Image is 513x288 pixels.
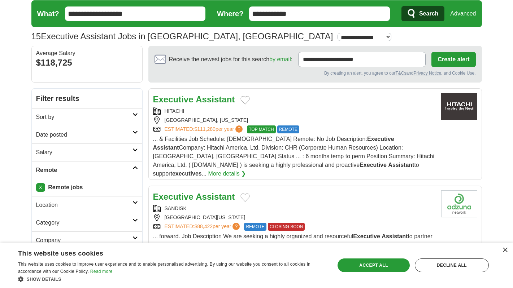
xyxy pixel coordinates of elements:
[269,56,291,62] a: by email
[235,125,243,133] span: ?
[360,162,387,168] strong: Executive
[388,162,414,168] strong: Assistant
[31,30,41,43] span: 15
[165,125,244,133] a: ESTIMATED:$111,280per year?
[153,192,235,201] a: Executive Assistant
[502,248,508,253] div: Close
[36,201,132,209] h2: Location
[185,242,216,248] strong: Executives
[395,71,406,76] a: T&Cs
[194,223,213,229] span: $88,422
[232,223,240,230] span: ?
[36,183,45,192] a: X
[36,113,132,121] h2: Sort by
[169,55,292,64] span: Receive the newest jobs for this search :
[36,130,132,139] h2: Date posted
[32,196,142,214] a: Location
[419,6,438,21] span: Search
[382,233,408,239] strong: Assistant
[37,8,59,19] label: What?
[32,231,142,249] a: Company
[32,108,142,126] a: Sort by
[153,94,235,104] a: Executive Assistant
[27,277,61,282] span: Show details
[18,275,326,283] div: Show details
[153,94,194,104] strong: Executive
[153,214,435,221] div: [GEOGRAPHIC_DATA][US_STATE]
[247,125,275,133] span: TOP MATCH
[153,116,435,124] div: [GEOGRAPHIC_DATA], [US_STATE]
[240,193,250,202] button: Add to favorite jobs
[31,31,333,41] h1: Executive Assistant Jobs in [GEOGRAPHIC_DATA], [GEOGRAPHIC_DATA]
[32,89,142,108] h2: Filter results
[36,166,132,174] h2: Remote
[268,223,305,231] span: CLOSING SOON
[32,126,142,143] a: Date posted
[153,145,179,151] strong: Assistant
[244,223,266,231] span: REMOTE
[367,136,394,142] strong: Executive
[32,143,142,161] a: Salary
[172,170,202,177] strong: executives
[338,258,409,272] div: Accept all
[415,258,489,272] div: Decline all
[194,126,215,132] span: $111,280
[240,96,250,105] button: Add to favorite jobs
[165,205,187,211] a: SANDISK
[431,52,475,67] button: Create alert
[362,242,387,248] strong: assistant
[353,233,380,239] strong: Executive
[36,218,132,227] h2: Category
[153,233,432,265] span: ... forward. Job Description We are seeking a highly organized and resourceful to partner with Fi...
[48,184,83,190] strong: Remote jobs
[36,148,132,157] h2: Salary
[441,190,477,217] img: Western Digital logo
[90,269,113,274] a: Read more, opens a new window
[441,93,477,120] img: Hitachi logo
[196,94,235,104] strong: Assistant
[208,169,246,178] a: More details ❯
[153,192,194,201] strong: Executive
[32,214,142,231] a: Category
[413,71,441,76] a: Privacy Notice
[18,247,308,258] div: This website uses cookies
[196,192,235,201] strong: Assistant
[36,50,138,56] div: Average Salary
[155,70,476,76] div: By creating an alert, you agree to our and , and Cookie Use.
[277,125,299,133] span: REMOTE
[165,108,184,114] a: HITACHI
[36,56,138,69] div: $118,725
[165,223,242,231] a: ESTIMATED:$88,422per year?
[401,6,444,21] button: Search
[18,262,310,274] span: This website uses cookies to improve user experience and to enable personalised advertising. By u...
[153,136,434,177] span: ... & Facilities Job Schedule: [DEMOGRAPHIC_DATA] Remote: No Job Description: Company: Hitachi Am...
[450,6,476,21] a: Advanced
[36,236,132,245] h2: Company
[32,161,142,179] a: Remote
[217,8,243,19] label: Where?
